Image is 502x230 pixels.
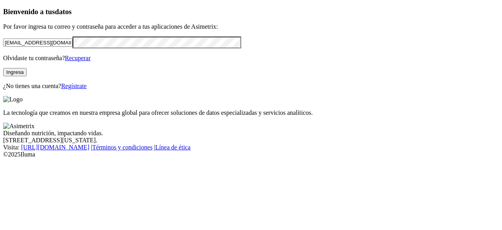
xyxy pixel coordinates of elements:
div: [STREET_ADDRESS][US_STATE]. [3,137,499,144]
img: Asimetrix [3,123,35,130]
a: Regístrate [61,83,87,89]
img: Logo [3,96,23,103]
a: [URL][DOMAIN_NAME] [21,144,89,151]
div: Diseñando nutrición, impactando vidas. [3,130,499,137]
div: © 2025 Iluma [3,151,499,158]
a: Términos y condiciones [92,144,153,151]
div: Visita : | | [3,144,499,151]
p: ¿No tienes una cuenta? [3,83,499,90]
p: Por favor ingresa tu correo y contraseña para acceder a tus aplicaciones de Asimetrix: [3,23,499,30]
h3: Bienvenido a tus [3,7,499,16]
button: Ingresa [3,68,27,76]
a: Línea de ética [155,144,191,151]
p: La tecnología que creamos en nuestra empresa global para ofrecer soluciones de datos especializad... [3,109,499,116]
a: Recuperar [65,55,91,61]
p: Olvidaste tu contraseña? [3,55,499,62]
span: datos [55,7,72,16]
input: Tu correo [3,39,73,47]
